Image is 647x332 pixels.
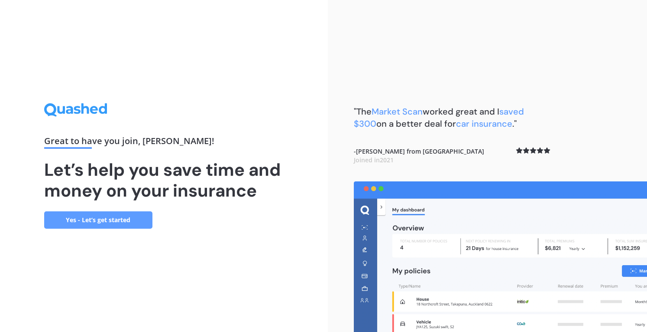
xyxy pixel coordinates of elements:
[44,211,152,229] a: Yes - Let’s get started
[354,147,484,164] b: - [PERSON_NAME] from [GEOGRAPHIC_DATA]
[44,159,284,201] h1: Let’s help you save time and money on your insurance
[372,106,423,117] span: Market Scan
[456,118,512,129] span: car insurance
[354,106,524,129] span: saved $300
[354,181,647,332] img: dashboard.webp
[354,156,394,164] span: Joined in 2021
[354,106,524,129] b: "The worked great and I on a better deal for ."
[44,137,284,149] div: Great to have you join , [PERSON_NAME] !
